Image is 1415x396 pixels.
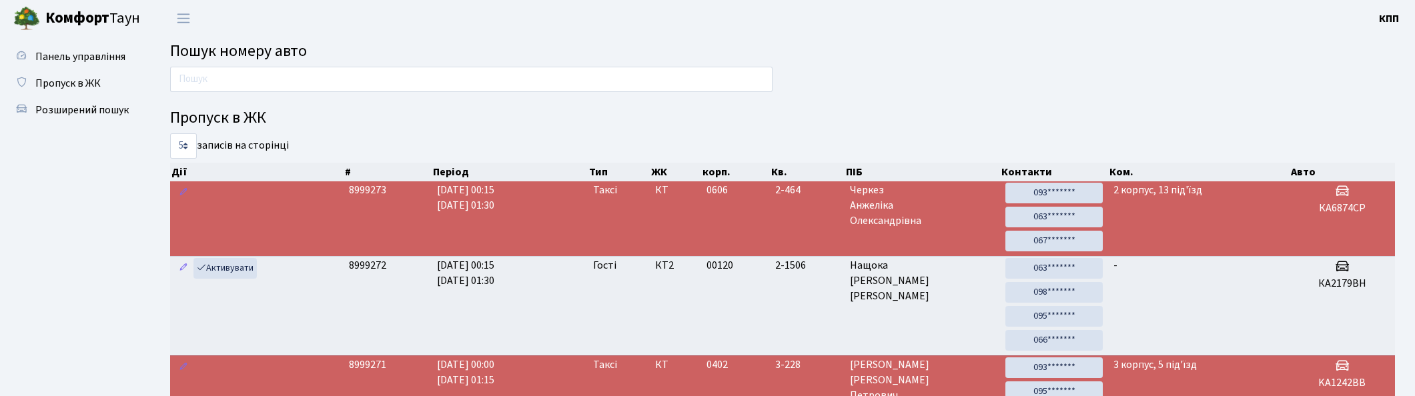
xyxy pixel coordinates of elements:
[13,5,40,32] img: logo.png
[193,258,257,279] a: Активувати
[349,258,386,273] span: 8999272
[167,7,200,29] button: Переключити навігацію
[770,163,845,181] th: Кв.
[45,7,140,30] span: Таун
[432,163,588,181] th: Період
[170,39,307,63] span: Пошук номеру авто
[1295,277,1390,290] h5: КА2179ВН
[850,258,995,304] span: Нащока [PERSON_NAME] [PERSON_NAME]
[7,70,140,97] a: Пропуск в ЖК
[170,109,1395,128] h4: Пропуск в ЖК
[35,76,101,91] span: Пропуск в ЖК
[437,258,494,288] span: [DATE] 00:15 [DATE] 01:30
[437,357,494,387] span: [DATE] 00:00 [DATE] 01:15
[45,7,109,29] b: Комфорт
[588,163,650,181] th: Тип
[7,97,140,123] a: Розширений пошук
[35,49,125,64] span: Панель управління
[706,183,728,197] span: 0606
[437,183,494,213] span: [DATE] 00:15 [DATE] 01:30
[775,357,839,373] span: 3-228
[593,258,616,273] span: Гості
[1113,357,1197,372] span: 3 корпус, 5 під'їзд
[35,103,129,117] span: Розширений пошук
[1113,183,1202,197] span: 2 корпус, 13 під'їзд
[175,183,191,203] a: Редагувати
[1295,202,1390,215] h5: КА6874СР
[706,258,733,273] span: 00120
[593,357,617,373] span: Таксі
[349,183,386,197] span: 8999273
[655,258,696,273] span: КТ2
[175,258,191,279] a: Редагувати
[701,163,770,181] th: корп.
[775,258,839,273] span: 2-1506
[1113,258,1117,273] span: -
[170,67,773,92] input: Пошук
[1295,377,1390,389] h5: KA1242BB
[349,357,386,372] span: 8999271
[1290,163,1395,181] th: Авто
[775,183,839,198] span: 2-464
[1379,11,1399,27] a: КПП
[650,163,701,181] th: ЖК
[1108,163,1290,181] th: Ком.
[1000,163,1108,181] th: Контакти
[170,133,197,159] select: записів на сторінці
[706,357,728,372] span: 0402
[850,183,995,229] span: Черкез Анжеліка Олександрівна
[1379,11,1399,26] b: КПП
[170,133,289,159] label: записів на сторінці
[845,163,1000,181] th: ПІБ
[170,163,344,181] th: Дії
[655,183,696,198] span: КТ
[7,43,140,70] a: Панель управління
[344,163,432,181] th: #
[175,357,191,378] a: Редагувати
[655,357,696,373] span: КТ
[593,183,617,198] span: Таксі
